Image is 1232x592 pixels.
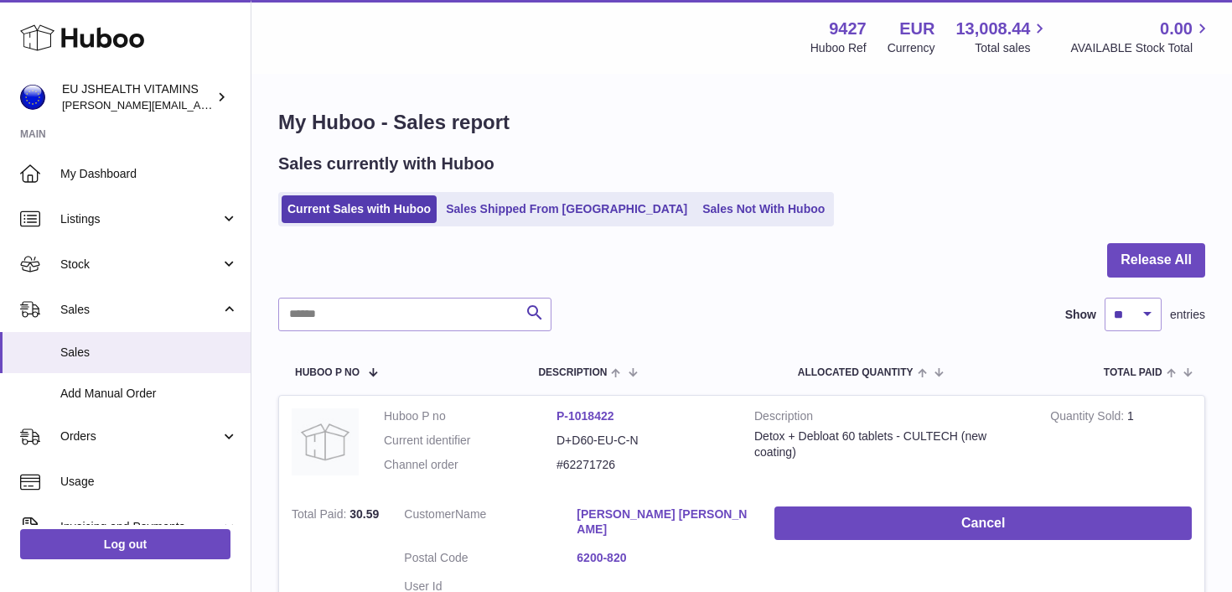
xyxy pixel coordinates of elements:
span: Usage [60,474,238,490]
span: Sales [60,302,220,318]
span: Customer [404,507,455,521]
span: ALLOCATED Quantity [798,367,914,378]
a: Log out [20,529,230,559]
div: Huboo Ref [810,40,867,56]
strong: 9427 [829,18,867,40]
span: AVAILABLE Stock Total [1070,40,1212,56]
a: Sales Not With Huboo [696,195,831,223]
a: Current Sales with Huboo [282,195,437,223]
a: Sales Shipped From [GEOGRAPHIC_DATA] [440,195,693,223]
img: laura@jessicasepel.com [20,85,45,110]
span: Total paid [1104,367,1162,378]
span: Stock [60,257,220,273]
label: Show [1065,307,1096,323]
h2: Sales currently with Huboo [278,153,494,175]
a: 13,008.44 Total sales [955,18,1049,56]
span: 13,008.44 [955,18,1030,40]
span: [PERSON_NAME][EMAIL_ADDRESS][DOMAIN_NAME] [62,98,336,112]
h1: My Huboo - Sales report [278,109,1205,136]
span: Add Manual Order [60,386,238,402]
span: My Dashboard [60,166,238,182]
div: EU JSHEALTH VITAMINS [62,81,213,113]
span: Huboo P no [295,367,360,378]
span: 0.00 [1160,18,1193,40]
td: 1 [1038,396,1204,494]
span: Invoicing and Payments [60,519,220,535]
a: [PERSON_NAME] [PERSON_NAME] [577,506,749,538]
span: Orders [60,428,220,444]
dd: #62271726 [556,457,729,473]
dt: Current identifier [384,433,556,449]
dd: D+D60-EU-C-N [556,433,729,449]
div: Detox + Debloat 60 tablets - CULTECH (new coating) [754,428,1025,460]
a: P-1018422 [556,409,614,423]
a: 6200-820 [577,550,749,566]
dt: Name [404,506,577,543]
strong: Total Paid [292,507,349,525]
dt: Huboo P no [384,408,556,424]
button: Release All [1107,243,1205,278]
dt: Channel order [384,457,556,473]
span: Description [538,367,607,378]
img: no-photo.jpg [292,408,359,475]
strong: Quantity Sold [1050,409,1127,427]
a: 0.00 AVAILABLE Stock Total [1070,18,1212,56]
button: Cancel [774,506,1192,541]
div: Currency [888,40,935,56]
span: Sales [60,345,238,361]
span: Listings [60,211,220,227]
strong: EUR [899,18,934,40]
span: entries [1170,307,1205,323]
strong: Description [754,408,1025,428]
span: 30.59 [349,507,379,521]
span: Total sales [975,40,1049,56]
dt: Postal Code [404,550,577,570]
